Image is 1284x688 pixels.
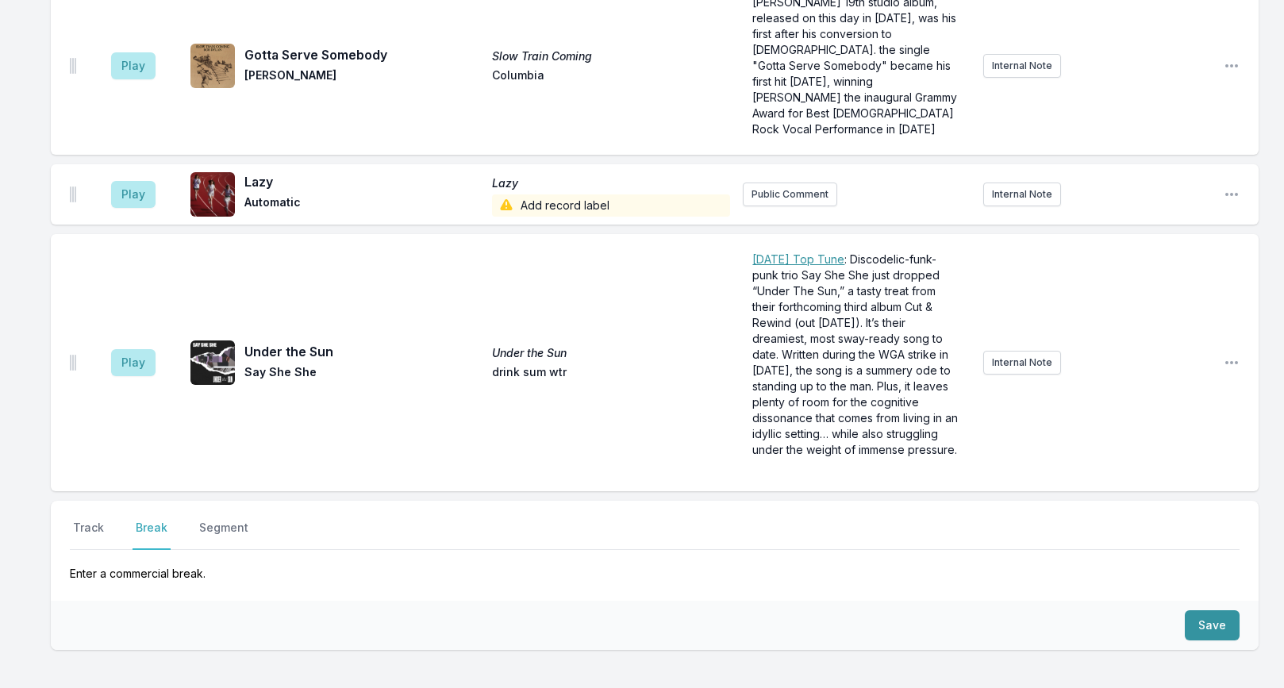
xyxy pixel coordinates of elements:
[752,252,844,266] a: [DATE] Top Tune
[244,45,482,64] span: Gotta Serve Somebody
[244,194,482,217] span: Automatic
[70,550,1240,582] p: Enter a commercial break.
[190,44,235,88] img: Slow Train Coming
[492,194,730,217] span: Add record label
[70,520,107,550] button: Track
[111,52,156,79] button: Play
[492,48,730,64] span: Slow Train Coming
[492,175,730,191] span: Lazy
[70,186,76,202] img: Drag Handle
[983,351,1061,375] button: Internal Note
[492,364,730,383] span: drink sum wtr
[1185,610,1240,640] button: Save
[492,67,730,86] span: Columbia
[752,252,961,456] span: : Discodelic-funk-punk trio Say She She just dropped “Under The Sun,” a tasty treat from their fo...
[244,67,482,86] span: [PERSON_NAME]
[1224,186,1240,202] button: Open playlist item options
[190,340,235,385] img: Under the Sun
[244,364,482,383] span: Say She She
[111,349,156,376] button: Play
[1224,58,1240,74] button: Open playlist item options
[196,520,252,550] button: Segment
[190,172,235,217] img: Lazy
[70,355,76,371] img: Drag Handle
[983,54,1061,78] button: Internal Note
[1224,355,1240,371] button: Open playlist item options
[111,181,156,208] button: Play
[70,58,76,74] img: Drag Handle
[133,520,171,550] button: Break
[983,183,1061,206] button: Internal Note
[244,342,482,361] span: Under the Sun
[492,345,730,361] span: Under the Sun
[743,183,837,206] button: Public Comment
[244,172,482,191] span: Lazy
